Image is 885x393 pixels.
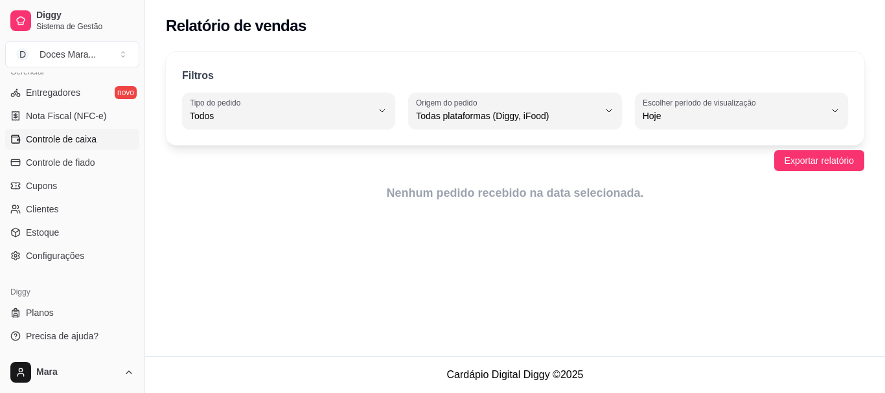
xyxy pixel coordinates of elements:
[5,5,139,36] a: DiggySistema de Gestão
[16,48,29,61] span: D
[5,82,139,103] a: Entregadoresnovo
[5,106,139,126] a: Nota Fiscal (NFC-e)
[5,326,139,346] a: Precisa de ajuda?
[408,93,621,129] button: Origem do pedidoTodas plataformas (Diggy, iFood)
[774,150,864,171] button: Exportar relatório
[40,48,96,61] div: Doces Mara ...
[5,302,139,323] a: Planos
[635,93,848,129] button: Escolher período de visualizaçãoHoje
[5,282,139,302] div: Diggy
[26,156,95,169] span: Controle de fiado
[26,133,97,146] span: Controle de caixa
[36,366,119,378] span: Mara
[26,306,54,319] span: Planos
[26,86,80,99] span: Entregadores
[26,203,59,216] span: Clientes
[182,93,395,129] button: Tipo do pedidoTodos
[5,222,139,243] a: Estoque
[26,249,84,262] span: Configurações
[190,97,245,108] label: Tipo do pedido
[36,10,134,21] span: Diggy
[166,184,864,202] article: Nenhum pedido recebido na data selecionada.
[182,68,214,84] p: Filtros
[36,21,134,32] span: Sistema de Gestão
[643,97,760,108] label: Escolher período de visualização
[5,129,139,150] a: Controle de caixa
[785,153,854,168] span: Exportar relatório
[26,179,57,192] span: Cupons
[5,199,139,219] a: Clientes
[5,357,139,388] button: Mara
[5,41,139,67] button: Select a team
[416,97,481,108] label: Origem do pedido
[166,16,306,36] h2: Relatório de vendas
[145,356,885,393] footer: Cardápio Digital Diggy © 2025
[26,226,59,239] span: Estoque
[26,330,98,342] span: Precisa de ajuda?
[5,245,139,266] a: Configurações
[5,175,139,196] a: Cupons
[26,109,106,122] span: Nota Fiscal (NFC-e)
[643,109,825,122] span: Hoje
[416,109,598,122] span: Todas plataformas (Diggy, iFood)
[5,152,139,173] a: Controle de fiado
[190,109,372,122] span: Todos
